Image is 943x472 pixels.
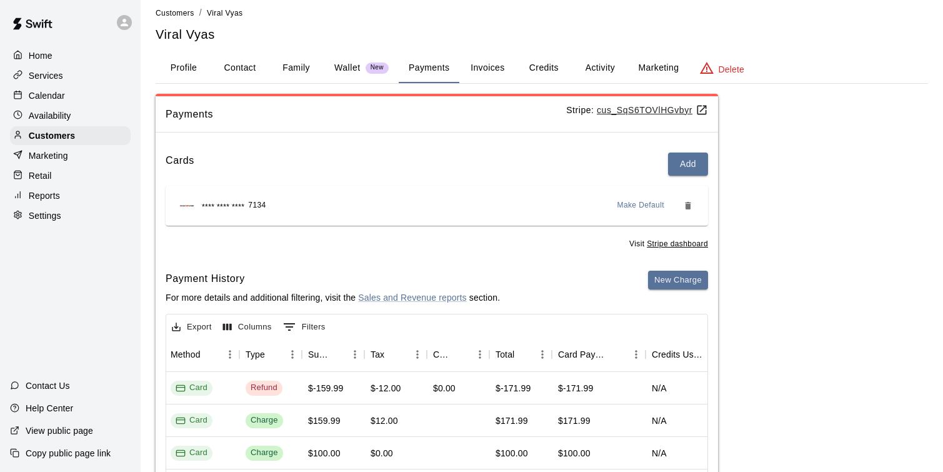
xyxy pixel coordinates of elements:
a: Stripe dashboard [647,239,708,248]
button: New Charge [648,271,708,290]
a: Reports [10,186,131,205]
div: Method [171,337,201,372]
p: Marketing [29,149,68,162]
div: $171.99 [558,414,591,427]
p: Home [29,49,52,62]
div: $-171.99 [558,382,593,394]
div: N/A [652,382,667,394]
div: N/A [652,414,667,427]
div: Type [246,337,265,372]
div: Total [489,337,552,372]
div: $100.00 [496,447,528,459]
button: Add [668,153,708,176]
div: Charge [251,447,278,459]
div: Credits Used [652,337,703,372]
div: Card Payment [552,337,646,372]
span: Viral Vyas [207,9,242,18]
div: Custom Fee [433,337,453,372]
p: Help Center [26,402,73,414]
button: Payments [399,53,459,83]
a: Services [10,66,131,85]
button: Sort [453,346,471,363]
div: basic tabs example [156,53,928,83]
h5: Viral Vyas [156,26,928,43]
div: Subtotal [302,337,364,372]
p: Services [29,69,63,82]
button: Menu [283,345,302,364]
button: Sort [514,346,532,363]
a: cus_SqS6TOVlHGvbyr [597,105,708,115]
div: $-159.99 [308,382,343,394]
a: Sales and Revenue reports [358,293,466,303]
li: / [199,6,202,19]
span: New [366,64,389,72]
button: Select columns [220,318,275,337]
button: Menu [471,345,489,364]
span: Customers [156,9,194,18]
button: Contact [212,53,268,83]
div: Card [176,382,207,394]
button: Remove [678,196,698,216]
p: Retail [29,169,52,182]
button: Invoices [459,53,516,83]
div: $100.00 [308,447,341,459]
button: Menu [627,345,646,364]
div: Method [164,337,239,372]
button: Family [268,53,324,83]
div: Card [176,447,207,459]
div: Tax [371,337,384,372]
div: Tax [364,337,427,372]
div: N/A [652,447,667,459]
button: Show filters [280,317,329,337]
p: Customers [29,129,75,142]
button: Sort [384,346,402,363]
p: Stripe: [566,104,708,117]
button: Make Default [612,196,670,216]
p: For more details and additional filtering, visit the section. [166,291,500,304]
a: Marketing [10,146,131,165]
button: Activity [572,53,628,83]
h6: Payment History [166,271,500,287]
a: Home [10,46,131,65]
span: Make Default [617,199,665,212]
div: $171.99 [496,414,528,427]
a: Availability [10,106,131,125]
button: Menu [408,345,427,364]
div: $0.00 [433,382,456,394]
div: Charge [251,414,278,426]
a: Customers [156,8,194,18]
p: Availability [29,109,71,122]
button: Sort [265,346,282,363]
a: Customers [10,126,131,145]
div: Card [176,414,207,426]
button: Sort [703,346,721,363]
p: Reports [29,189,60,202]
a: Retail [10,166,131,185]
button: Credits [516,53,572,83]
div: $159.99 [308,414,341,427]
a: Calendar [10,86,131,105]
p: Copy public page link [26,447,111,459]
img: Credit card brand logo [176,199,198,212]
p: Settings [29,209,61,222]
span: 7134 [248,199,266,212]
p: Calendar [29,89,65,102]
p: View public page [26,424,93,437]
div: Subtotal [308,337,328,372]
h6: Cards [166,153,194,176]
button: Export [169,318,215,337]
span: Payments [166,106,566,123]
div: $0.00 [371,447,393,459]
a: Settings [10,206,131,225]
p: Wallet [334,61,361,74]
div: $100.00 [558,447,591,459]
div: $-12.00 [371,382,401,394]
button: Menu [346,345,364,364]
button: Menu [533,345,552,364]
